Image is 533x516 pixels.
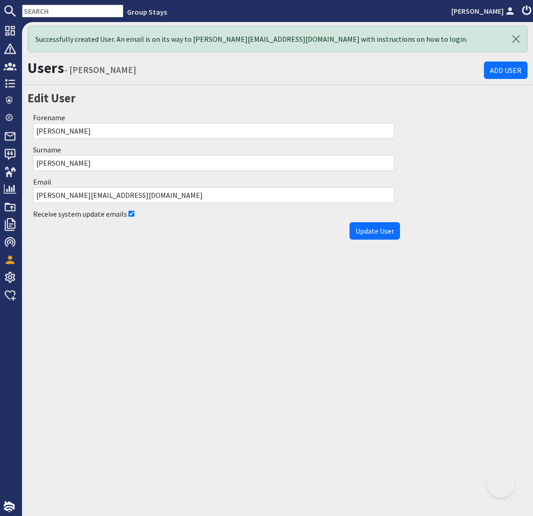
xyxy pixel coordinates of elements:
label: Email [33,177,51,186]
button: Update User [350,222,400,240]
img: staytech_i_w-64f4e8e9ee0a9c174fd5317b4b171b261742d2d393467e5bdba4413f4f884c10.svg [4,501,15,512]
small: - [PERSON_NAME] [64,64,136,75]
iframe: Toggle Customer Support [487,470,515,498]
div: Successfully created User. An email is on its way to [PERSON_NAME][EMAIL_ADDRESS][DOMAIN_NAME] wi... [28,26,527,52]
a: Users [28,59,64,77]
label: Forename [33,113,65,122]
label: Receive system update emails [33,209,127,219]
input: Surname [33,155,394,171]
span: Update User [355,226,394,236]
input: SEARCH [22,5,123,17]
label: Surname [33,145,61,154]
a: Group Stays [127,7,167,17]
h2: Edit User [28,89,400,107]
input: Forename [33,123,394,139]
a: Add User [484,62,527,79]
input: Email [33,187,394,203]
a: [PERSON_NAME] [451,6,516,17]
